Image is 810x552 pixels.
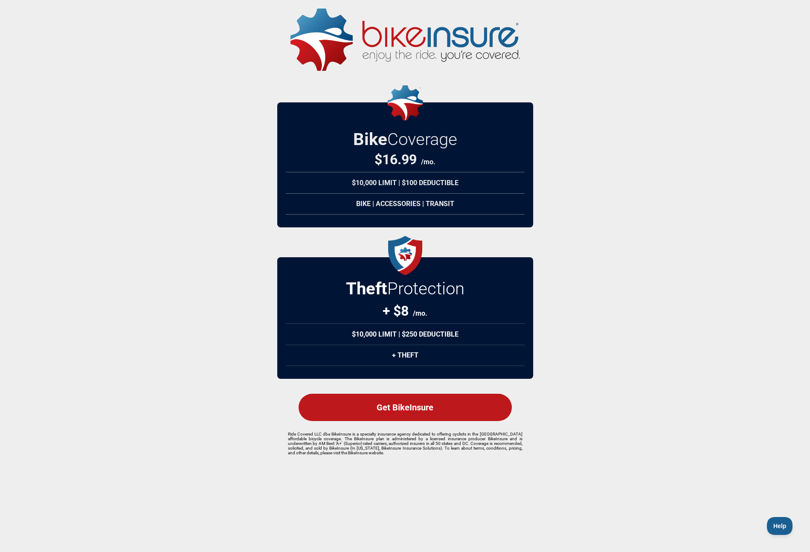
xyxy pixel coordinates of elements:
[286,193,525,215] div: Bike | Accessories | Transit
[375,151,435,168] div: $16.99
[383,303,427,319] div: + $8
[387,129,457,149] span: Coverage
[286,172,525,194] div: $10,000 Limit | $100 Deductible
[767,517,793,535] iframe: Toggle Customer Support
[421,158,435,166] span: /mo.
[288,432,523,455] p: Ride Covered LLC dba BikeInsure is a specialty insurance agency dedicated to offering cyclists in...
[346,279,465,299] h2: Protection
[286,345,525,366] div: + Theft
[286,323,525,345] div: $10,000 Limit | $250 Deductible
[413,309,427,317] span: /mo.
[346,279,387,299] strong: Theft
[299,394,512,421] div: Get BikeInsure
[353,129,457,149] h2: Bike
